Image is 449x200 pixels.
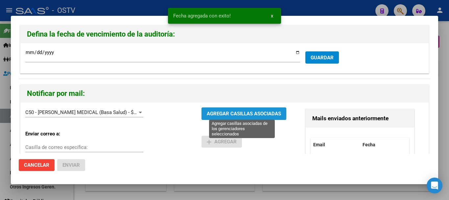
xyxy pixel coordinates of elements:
[27,28,422,41] h2: Defina la fecha de vencimiento de la auditoría:
[24,162,49,168] span: Cancelar
[27,87,422,100] h2: Notificar por mail:
[19,159,55,171] button: Cancelar
[427,178,442,193] div: Open Intercom Messenger
[266,10,278,22] button: x
[271,13,273,19] span: x
[25,130,77,138] p: Enviar correo a:
[311,138,360,152] datatable-header-cell: Email
[207,139,237,145] span: Agregar
[57,159,85,171] button: Enviar
[312,114,407,123] h3: Mails enviados anteriormente
[205,138,213,146] mat-icon: add
[173,13,231,19] span: Fecha agregada con exito!
[313,142,325,147] span: Email
[62,162,80,168] span: Enviar
[363,142,375,147] span: Fecha
[201,107,286,120] button: AGREGAR CASILLAS ASOCIADAS
[207,111,281,117] span: AGREGAR CASILLAS ASOCIADAS
[360,138,409,152] datatable-header-cell: Fecha
[201,136,242,148] button: Agregar
[311,55,334,61] span: GUARDAR
[305,51,339,64] button: GUARDAR
[25,109,162,115] span: C50 - [PERSON_NAME] MEDICAL (Basa Salud) - $ 3.152.370,67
